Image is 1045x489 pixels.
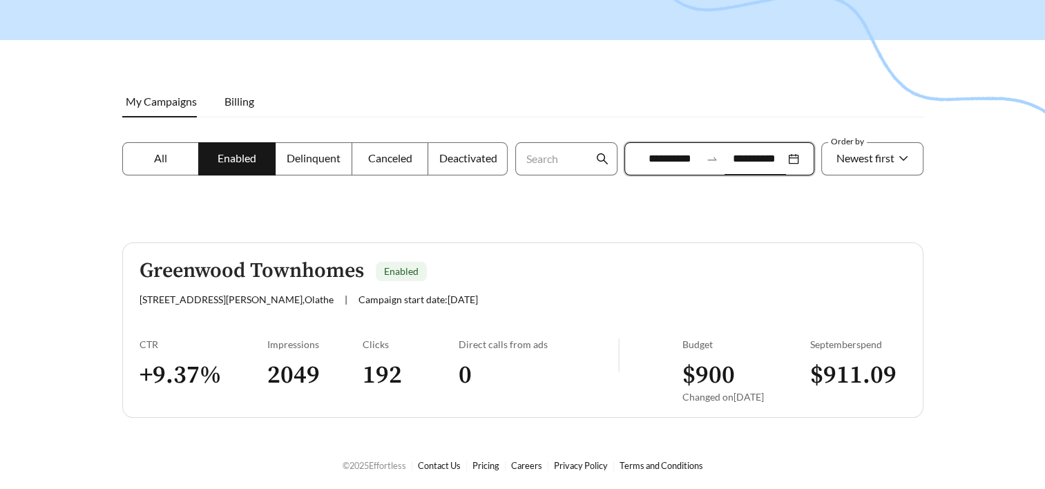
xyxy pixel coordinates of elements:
a: Greenwood TownhomesEnabled[STREET_ADDRESS][PERSON_NAME],Olathe|Campaign start date:[DATE]CTR+9.37... [122,242,923,418]
span: [STREET_ADDRESS][PERSON_NAME] , Olathe [140,294,334,305]
span: Newest first [836,151,894,164]
span: Campaign start date: [DATE] [358,294,478,305]
div: Clicks [363,338,459,350]
div: CTR [140,338,267,350]
a: Pricing [472,460,499,471]
div: Budget [682,338,810,350]
h3: + 9.37 % [140,360,267,391]
span: All [154,151,167,164]
span: Billing [224,95,254,108]
span: © 2025 Effortless [343,460,406,471]
a: Careers [511,460,542,471]
h5: Greenwood Townhomes [140,260,364,282]
span: to [706,153,718,165]
span: Deactivated [439,151,497,164]
img: line [618,338,620,372]
a: Terms and Conditions [620,460,703,471]
span: Delinquent [287,151,341,164]
div: Changed on [DATE] [682,391,810,403]
span: search [596,153,608,165]
span: swap-right [706,153,718,165]
h3: 192 [363,360,459,391]
h3: 0 [459,360,618,391]
a: Contact Us [418,460,461,471]
span: Enabled [384,265,419,277]
a: Privacy Policy [554,460,608,471]
div: Direct calls from ads [459,338,618,350]
div: September spend [810,338,906,350]
span: Enabled [218,151,256,164]
div: Impressions [267,338,363,350]
h3: 2049 [267,360,363,391]
span: | [345,294,347,305]
h3: $ 911.09 [810,360,906,391]
span: My Campaigns [126,95,197,108]
span: Canceled [368,151,412,164]
h3: $ 900 [682,360,810,391]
